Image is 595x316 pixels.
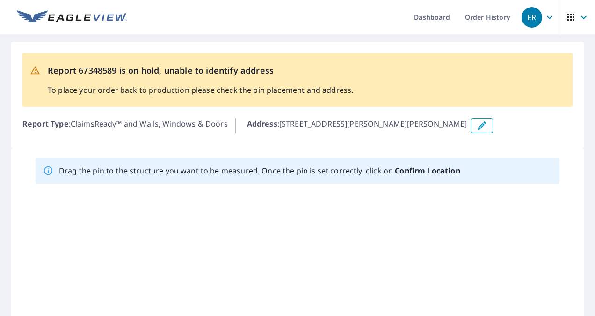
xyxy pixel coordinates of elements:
[22,119,69,129] b: Report Type
[22,118,228,133] p: : ClaimsReady™ and Walls, Windows & Doors
[59,165,460,176] p: Drag the pin to the structure you want to be measured. Once the pin is set correctly, click on
[522,7,542,28] div: ER
[395,166,460,176] b: Confirm Location
[17,10,127,24] img: EV Logo
[247,119,277,129] b: Address
[48,84,353,96] p: To place your order back to production please check the pin placement and address.
[247,118,467,133] p: : [STREET_ADDRESS][PERSON_NAME][PERSON_NAME]
[48,64,353,77] p: Report 67348589 is on hold, unable to identify address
